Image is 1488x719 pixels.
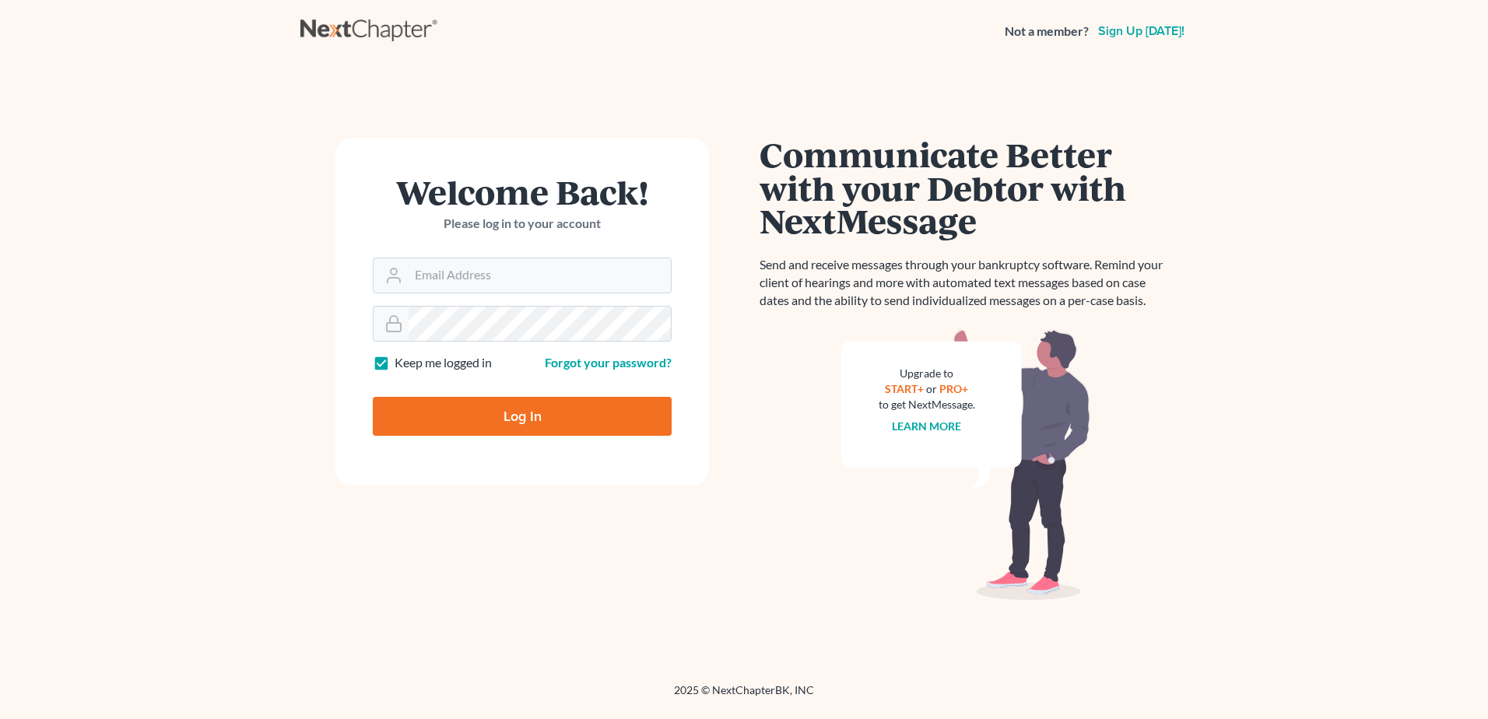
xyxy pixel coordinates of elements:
[760,138,1172,237] h1: Communicate Better with your Debtor with NextMessage
[373,397,672,436] input: Log In
[893,419,962,433] a: Learn more
[841,328,1090,601] img: nextmessage_bg-59042aed3d76b12b5cd301f8e5b87938c9018125f34e5fa2b7a6b67550977c72.svg
[879,366,975,381] div: Upgrade to
[300,682,1188,710] div: 2025 © NextChapterBK, INC
[1095,25,1188,37] a: Sign up [DATE]!
[1005,23,1089,40] strong: Not a member?
[927,382,938,395] span: or
[373,215,672,233] p: Please log in to your account
[886,382,925,395] a: START+
[760,256,1172,310] p: Send and receive messages through your bankruptcy software. Remind your client of hearings and mo...
[940,382,969,395] a: PRO+
[373,175,672,209] h1: Welcome Back!
[879,397,975,412] div: to get NextMessage.
[409,258,671,293] input: Email Address
[545,355,672,370] a: Forgot your password?
[395,354,492,372] label: Keep me logged in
